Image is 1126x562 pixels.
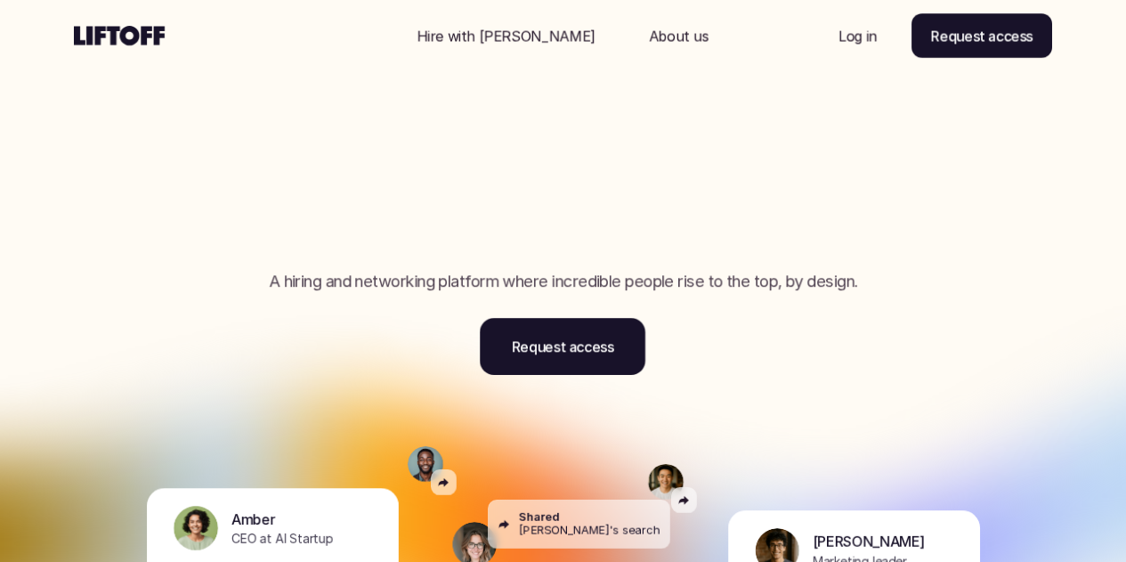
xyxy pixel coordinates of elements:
[347,140,380,202] span: n
[355,207,388,269] span: u
[813,530,925,551] p: [PERSON_NAME]
[304,207,325,269] span: r
[911,13,1052,58] a: Request access
[838,25,877,46] p: Log in
[617,140,650,202] span: d
[701,207,733,269] span: u
[554,207,587,269] span: p
[842,207,862,269] span: t
[743,207,763,269] span: t
[497,207,523,269] span: e
[451,140,484,202] span: n
[771,140,787,202] span: i
[380,140,413,202] span: d
[750,140,771,202] span: f
[817,14,898,57] a: Nav Link
[817,207,842,269] span: s
[480,318,645,375] a: Request access
[569,140,590,202] span: r
[763,207,784,269] span: r
[523,207,554,269] span: o
[639,207,670,269] span: y
[602,207,628,269] span: e
[331,140,347,202] span: i
[395,14,617,57] a: Nav Link
[784,207,817,269] span: u
[587,207,603,269] span: l
[806,140,818,202] span: ,
[297,140,331,202] span: F
[590,140,617,202] span: e
[231,529,333,548] p: CEO at AI Startup
[698,140,713,202] span: l
[511,140,544,202] span: n
[420,207,453,269] span: h
[650,140,666,202] span: i
[463,207,497,269] span: p
[665,140,698,202] span: b
[786,140,806,202] span: t
[512,336,613,357] p: Request access
[271,207,304,269] span: h
[931,25,1033,46] p: Request access
[519,524,660,537] p: [PERSON_NAME]'s search
[861,207,874,269] span: .
[543,140,569,202] span: c
[185,270,942,293] p: A hiring and networking platform where incredible people rise to the top, by design.
[388,207,420,269] span: g
[423,140,451,202] span: a
[628,14,730,57] a: Nav Link
[649,25,709,46] p: About us
[252,207,271,269] span: t
[417,25,595,46] p: Hire with [PERSON_NAME]
[519,510,560,524] p: Shared
[231,508,275,529] p: Amber
[670,207,701,269] span: o
[713,140,740,202] span: e
[495,140,511,202] span: i
[325,207,355,269] span: o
